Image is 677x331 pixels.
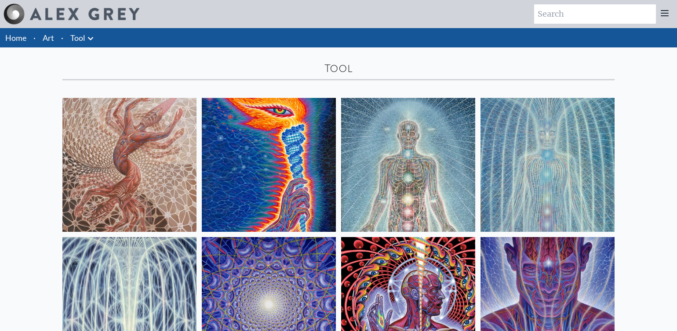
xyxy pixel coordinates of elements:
input: Search [534,4,656,24]
a: Art [43,32,54,44]
li: · [58,28,67,47]
a: Tool [70,32,85,44]
div: Tool [62,61,615,76]
a: Home [5,33,26,43]
li: · [30,28,39,47]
